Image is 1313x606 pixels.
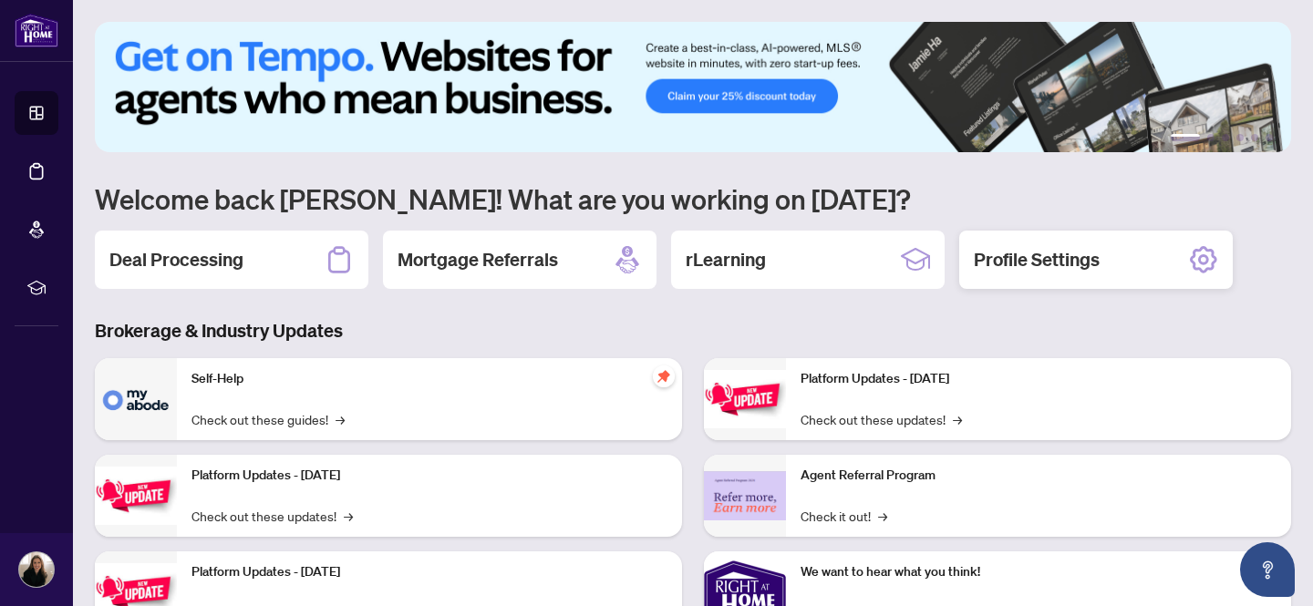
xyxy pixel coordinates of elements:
img: Agent Referral Program [704,471,786,521]
h2: Deal Processing [109,247,243,272]
button: 1 [1171,134,1200,141]
h2: Mortgage Referrals [398,247,558,272]
p: Platform Updates - [DATE] [191,466,667,486]
button: 2 [1207,134,1215,141]
h1: Welcome back [PERSON_NAME]! What are you working on [DATE]? [95,181,1291,216]
p: Platform Updates - [DATE] [801,369,1277,389]
button: 5 [1251,134,1258,141]
img: Profile Icon [19,552,54,587]
img: logo [15,14,58,47]
a: Check out these updates!→ [801,409,962,429]
p: Agent Referral Program [801,466,1277,486]
a: Check out these guides!→ [191,409,345,429]
span: → [953,409,962,429]
h2: Profile Settings [974,247,1100,272]
span: → [344,506,353,526]
a: Check out these updates!→ [191,506,353,526]
p: Self-Help [191,369,667,389]
button: Open asap [1240,542,1295,597]
a: Check it out!→ [801,506,887,526]
button: 3 [1222,134,1229,141]
p: Platform Updates - [DATE] [191,562,667,582]
h2: rLearning [686,247,766,272]
button: 6 [1266,134,1273,141]
img: Platform Updates - June 23, 2025 [704,370,786,427]
h3: Brokerage & Industry Updates [95,318,1291,344]
span: → [336,409,345,429]
img: Slide 0 [95,22,1291,152]
img: Platform Updates - September 16, 2025 [95,467,177,524]
button: 4 [1236,134,1244,141]
img: Self-Help [95,358,177,440]
p: We want to hear what you think! [801,562,1277,582]
span: pushpin [653,365,675,387]
span: → [878,506,887,526]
